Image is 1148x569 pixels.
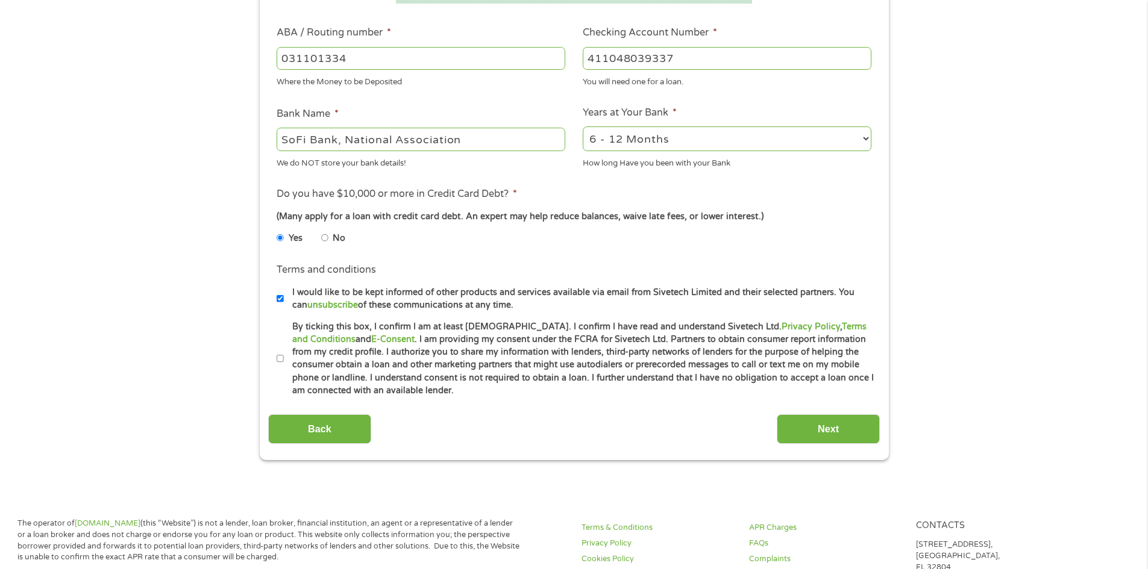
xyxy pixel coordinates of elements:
label: No [333,232,345,245]
h4: Contacts [916,520,1069,532]
a: E-Consent [371,334,415,344]
a: Privacy Policy [782,322,840,332]
div: (Many apply for a loan with credit card debt. An expert may help reduce balances, waive late fees... [277,210,871,223]
label: By ticking this box, I confirm I am at least [DEMOGRAPHIC_DATA]. I confirm I have read and unders... [284,320,875,397]
label: Terms and conditions [277,264,376,276]
a: Cookies Policy [582,553,735,565]
a: [DOMAIN_NAME] [75,518,140,528]
p: The operator of (this “Website”) is not a lender, loan broker, financial institution, an agent or... [17,518,520,564]
input: 345634636 [583,47,871,70]
a: FAQs [749,538,902,549]
label: Years at Your Bank [583,107,677,119]
label: Yes [289,232,303,245]
a: Terms and Conditions [292,322,867,344]
a: Terms & Conditions [582,522,735,533]
label: ABA / Routing number [277,26,391,39]
a: APR Charges [749,522,902,533]
a: Complaints [749,553,902,565]
div: Where the Money to be Deposited [277,72,565,89]
label: I would like to be kept informed of other products and services available via email from Sivetech... [284,286,875,312]
input: Back [268,414,371,444]
label: Bank Name [277,108,339,120]
input: 263177916 [277,47,565,70]
div: How long Have you been with your Bank [583,153,871,169]
label: Checking Account Number [583,26,717,39]
label: Do you have $10,000 or more in Credit Card Debt? [277,188,517,201]
a: unsubscribe [307,300,358,310]
input: Next [777,414,880,444]
a: Privacy Policy [582,538,735,549]
div: We do NOT store your bank details! [277,153,565,169]
div: You will need one for a loan. [583,72,871,89]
